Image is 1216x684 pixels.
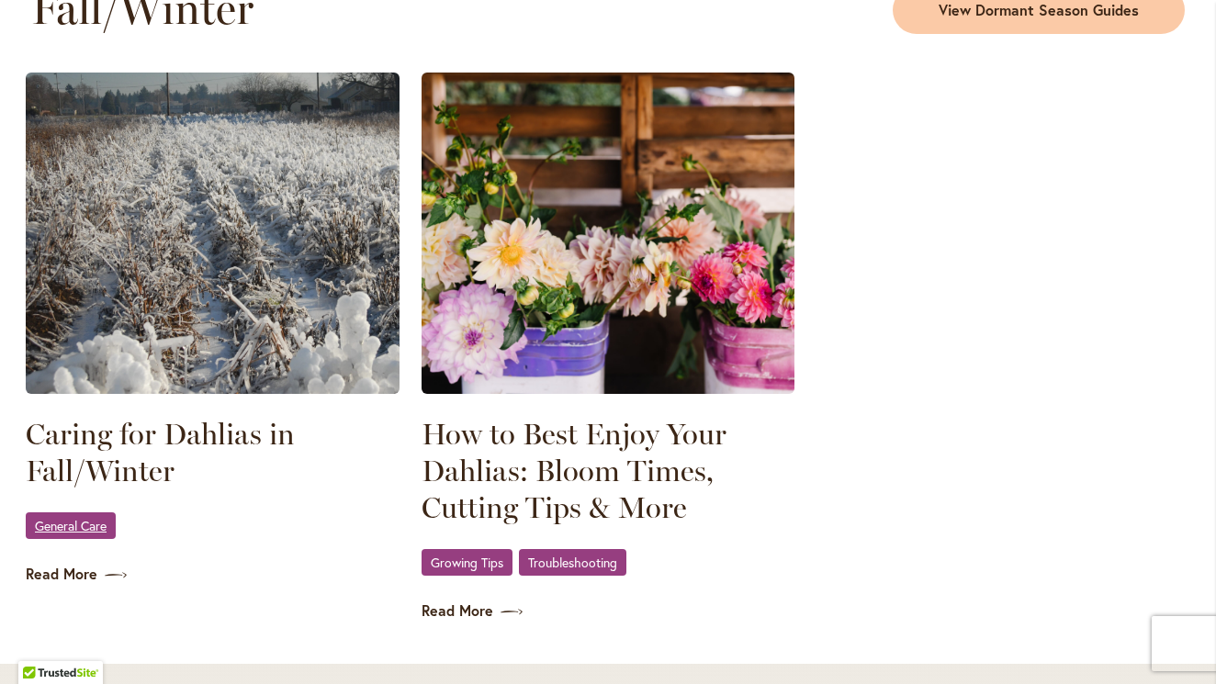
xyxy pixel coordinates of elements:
a: Caring for Dahlias in Fall/Winter [26,416,400,489]
span: General Care [35,520,107,532]
a: Read More [26,564,400,585]
div: , [422,548,795,578]
a: Growing Tips [422,549,512,576]
a: Read More [422,600,795,622]
img: SID Dahlia fields encased in ice in the winter [26,73,400,394]
img: SID - DAHLIAS - BUCKETS [422,73,795,394]
a: How to Best Enjoy Your Dahlias: Bloom Times, Cutting Tips & More [422,416,795,526]
span: Troubleshooting [528,556,617,568]
span: Growing Tips [431,556,503,568]
a: General Care [26,512,116,539]
a: Troubleshooting [519,549,626,576]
